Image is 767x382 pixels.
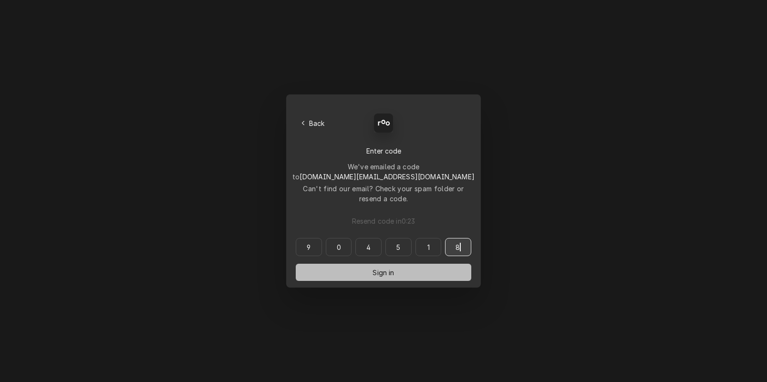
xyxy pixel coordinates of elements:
div: We've emailed a code [292,162,475,182]
span: Resend code in 0 : 23 [350,216,417,226]
span: to [292,173,475,181]
div: Can't find our email? Check your spam folder or resend a code. [296,184,471,204]
span: Sign in [371,268,396,278]
button: Resend code in0:23 [296,212,471,229]
span: Back [307,118,327,128]
div: Enter code [296,146,471,156]
button: Sign in [296,264,471,281]
span: [DOMAIN_NAME][EMAIL_ADDRESS][DOMAIN_NAME] [300,173,475,181]
button: Back [296,116,331,130]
